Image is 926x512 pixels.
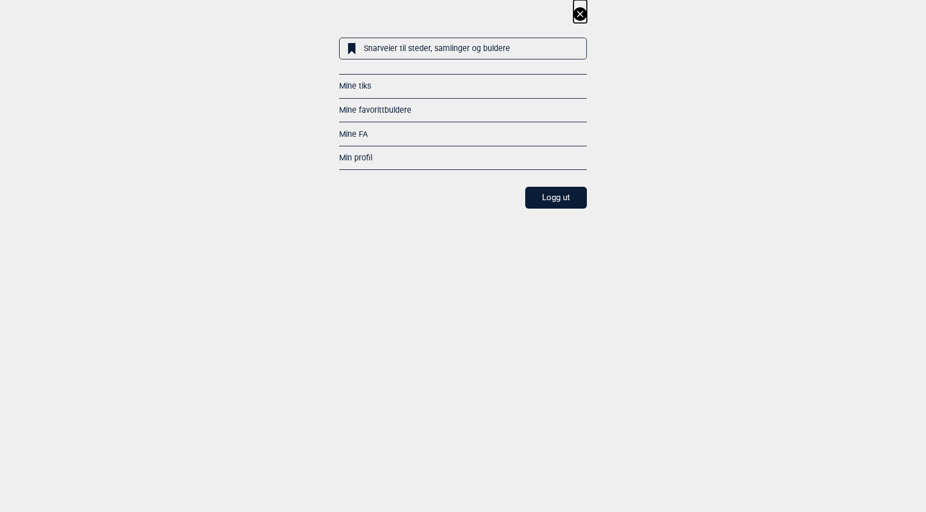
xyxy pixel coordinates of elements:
[339,130,368,139] a: Mine FA
[339,153,372,162] a: Min profil
[339,81,371,90] a: Mine tiks
[339,38,587,59] a: Snarveier til steder, samlinger og buldere
[525,187,587,209] button: Logg ut
[339,105,411,114] a: Mine favorittbuldere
